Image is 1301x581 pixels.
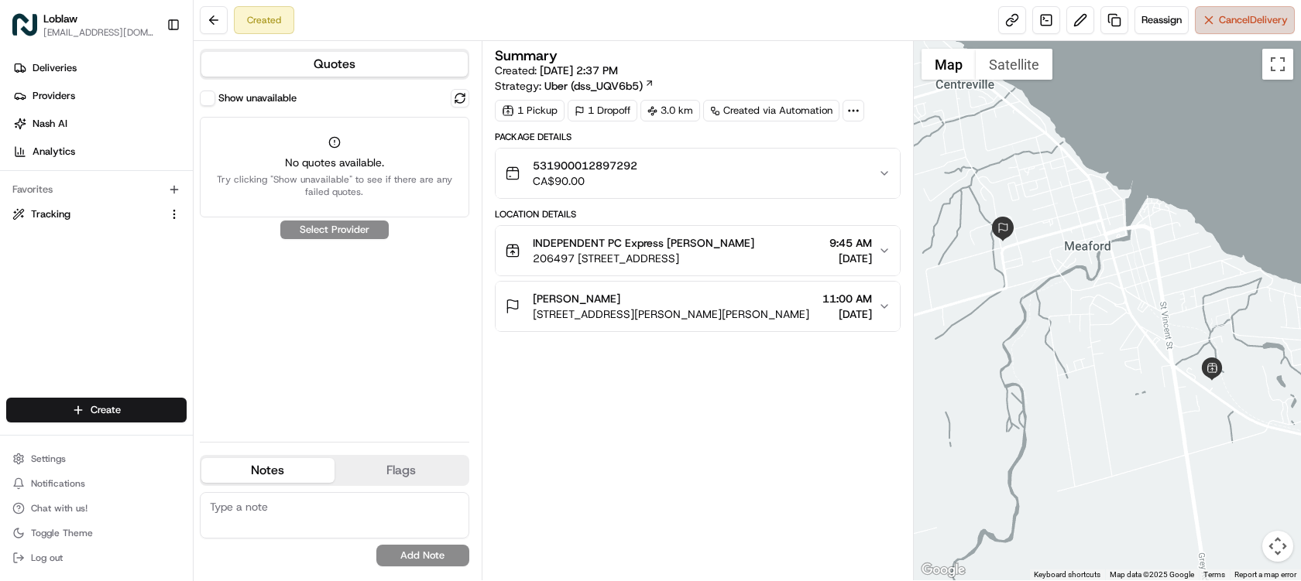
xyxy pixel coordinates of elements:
span: API Documentation [146,346,249,361]
button: 531900012897292CA$90.00 [496,149,900,198]
span: CA$90.00 [533,173,637,189]
div: 📗 [15,347,28,360]
div: We're available if you need us! [53,285,196,297]
button: Tracking [6,202,187,227]
span: 206497 [STREET_ADDRESS] [533,251,754,266]
div: Package Details [495,131,901,143]
span: Nash AI [33,117,67,131]
img: Loblaw [12,12,37,37]
span: [STREET_ADDRESS][PERSON_NAME][PERSON_NAME] [533,306,809,322]
a: 📗Knowledge Base [9,340,125,367]
span: 531900012897292 [533,158,637,173]
span: Create [91,403,121,417]
a: Uber (dss_UQV6b5) [544,78,654,94]
span: 9:45 AM [829,235,872,251]
span: Knowledge Base [31,346,118,361]
button: Reassign [1135,6,1189,34]
span: Try clicking "Show unavailable" to see if there are any failed quotes. [210,173,459,198]
button: [PERSON_NAME][STREET_ADDRESS][PERSON_NAME][PERSON_NAME]11:00 AM[DATE] [496,282,900,331]
button: Chat with us! [6,497,187,519]
span: [DATE] [822,306,872,322]
button: [EMAIL_ADDRESS][DOMAIN_NAME] [43,26,154,39]
a: Deliveries [6,56,193,80]
span: Toggle Theme [31,527,93,539]
button: Loblaw [43,11,77,26]
a: Nash AI [6,111,193,136]
span: Uber (dss_UQV6b5) [544,78,643,94]
button: Flags [335,458,468,483]
button: Show satellite imagery [976,49,1052,80]
span: Pylon [154,384,187,395]
button: Toggle fullscreen view [1262,49,1293,80]
img: 1736555255976-a54dd68f-1ca7-489b-9aae-adbdc363a1c4 [15,269,43,297]
a: Analytics [6,139,193,164]
p: Welcome 👋 [15,183,282,208]
a: Terms (opens in new tab) [1203,570,1225,579]
div: Favorites [6,177,187,202]
button: CancelDelivery [1195,6,1295,34]
button: Map camera controls [1262,531,1293,562]
a: Powered byPylon [109,383,187,395]
div: Start new chat [53,269,254,285]
span: Analytics [33,145,75,159]
span: INDEPENDENT PC Express [PERSON_NAME] [533,235,754,251]
a: Open this area in Google Maps (opens a new window) [918,560,969,580]
span: [DATE] 2:37 PM [540,63,618,77]
div: 3.0 km [640,100,700,121]
span: Map data ©2025 Google [1110,570,1194,579]
span: Tracking [31,207,70,221]
span: No quotes available. [210,155,459,170]
button: LoblawLoblaw[EMAIL_ADDRESS][DOMAIN_NAME] [6,6,160,43]
a: Created via Automation [703,100,839,121]
button: INDEPENDENT PC Express [PERSON_NAME]206497 [STREET_ADDRESS]9:45 AM[DATE] [496,226,900,275]
button: Show street map [922,49,976,80]
span: Deliveries [33,61,77,75]
button: Keyboard shortcuts [1034,569,1100,580]
a: Report a map error [1234,570,1296,579]
button: Notes [201,458,335,483]
div: Location Details [495,208,901,220]
input: Clear [40,221,256,238]
span: [DATE] [829,251,872,266]
a: Tracking [12,207,162,221]
span: Providers [33,89,75,103]
span: Reassign [1141,13,1182,27]
div: 💻 [131,347,143,360]
span: Notifications [31,477,85,490]
span: [PERSON_NAME] [533,291,620,306]
span: Chat with us! [31,502,88,514]
span: 11:00 AM [822,291,872,306]
a: Providers [6,84,193,108]
span: Created: [495,63,618,78]
button: Notifications [6,473,187,494]
span: Cancel Delivery [1219,13,1288,27]
button: Start new chat [263,274,282,292]
div: 1 Pickup [495,100,565,121]
div: 1 Dropoff [568,100,637,121]
span: Settings [31,453,66,465]
button: Settings [6,448,187,470]
button: Quotes [201,52,468,77]
div: Strategy: [495,78,654,94]
button: Create [6,398,187,422]
button: Log out [6,547,187,569]
img: Google [918,560,969,580]
span: Log out [31,552,63,564]
label: Show unavailable [218,91,297,105]
button: Toggle Theme [6,522,187,544]
h3: Summary [495,49,558,63]
img: Nash [15,137,46,168]
a: 💻API Documentation [125,340,255,367]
